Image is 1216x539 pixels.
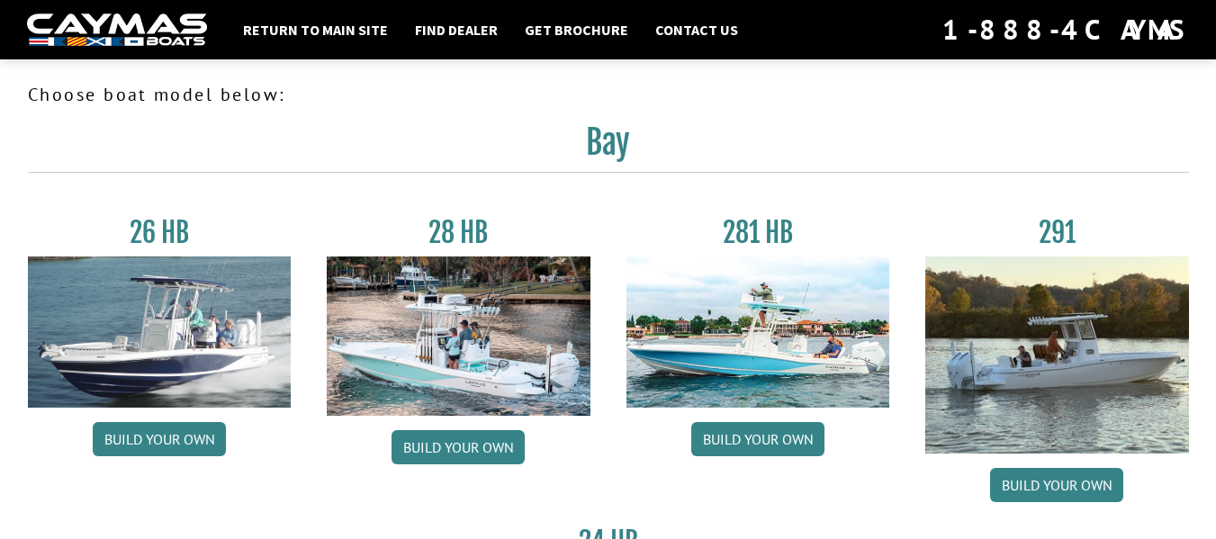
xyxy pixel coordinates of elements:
img: 26_new_photo_resized.jpg [28,256,292,408]
a: Get Brochure [516,18,637,41]
h2: Bay [28,122,1189,173]
h3: 26 HB [28,216,292,249]
img: 291_Thumbnail.jpg [925,256,1189,454]
h3: 28 HB [327,216,590,249]
a: Contact Us [646,18,747,41]
a: Build your own [691,422,824,456]
a: Build your own [392,430,525,464]
img: white-logo-c9c8dbefe5ff5ceceb0f0178aa75bf4bb51f6bca0971e226c86eb53dfe498488.png [27,13,207,47]
a: Find Dealer [406,18,507,41]
div: 1-888-4CAYMAS [942,10,1189,49]
img: 28_hb_thumbnail_for_caymas_connect.jpg [327,256,590,416]
a: Build your own [990,468,1123,502]
h3: 291 [925,216,1189,249]
img: 28-hb-twin.jpg [626,256,890,408]
a: Build your own [93,422,226,456]
p: Choose boat model below: [28,81,1189,108]
a: Return to main site [234,18,397,41]
h3: 281 HB [626,216,890,249]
